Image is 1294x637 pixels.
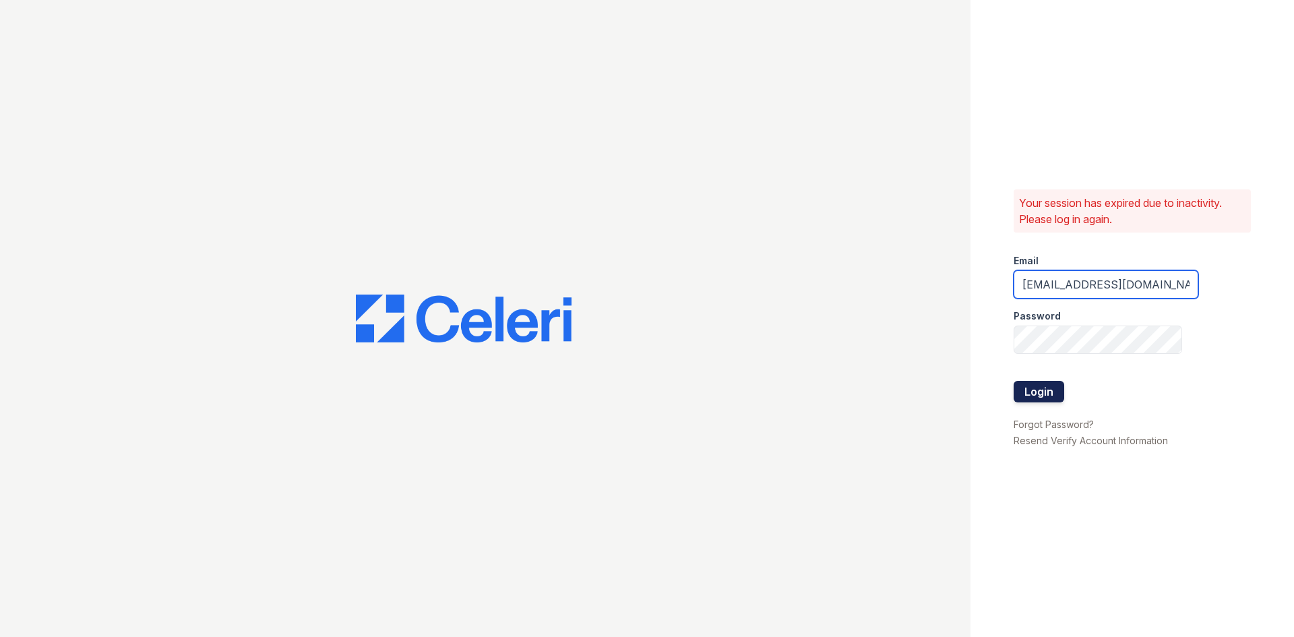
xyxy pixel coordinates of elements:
[1014,435,1168,446] a: Resend Verify Account Information
[1019,195,1245,227] p: Your session has expired due to inactivity. Please log in again.
[1014,419,1094,430] a: Forgot Password?
[1014,309,1061,323] label: Password
[356,295,572,343] img: CE_Logo_Blue-a8612792a0a2168367f1c8372b55b34899dd931a85d93a1a3d3e32e68fde9ad4.png
[1014,381,1064,402] button: Login
[1014,254,1039,268] label: Email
